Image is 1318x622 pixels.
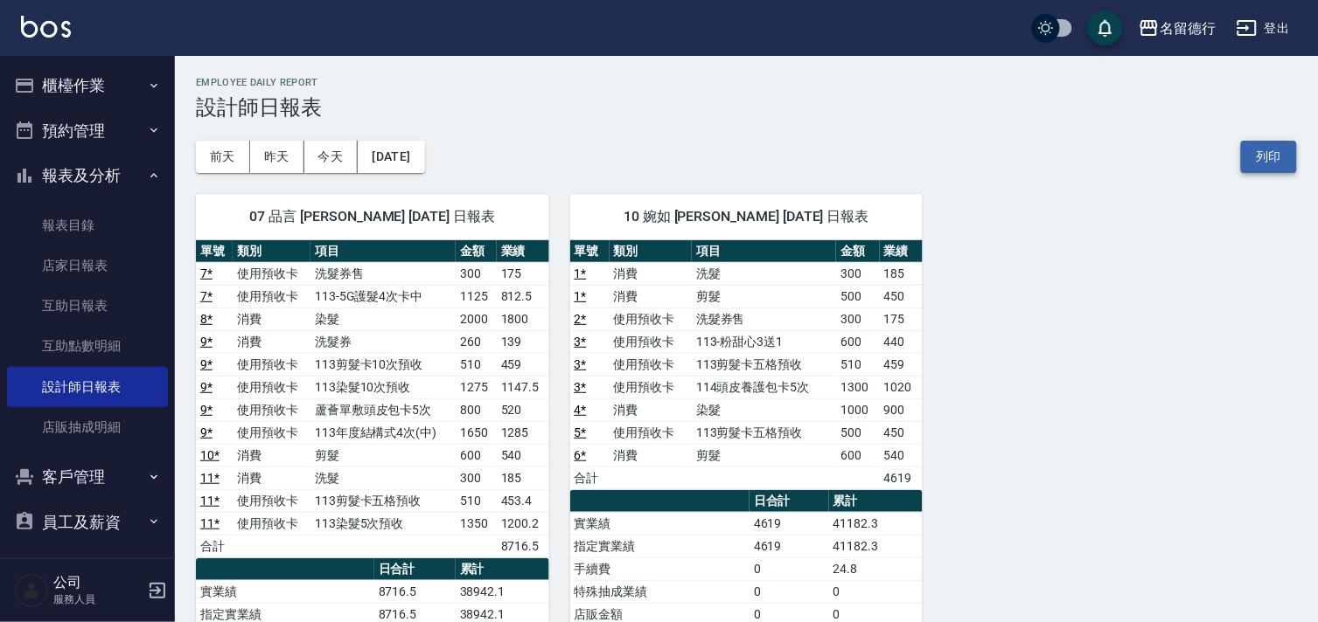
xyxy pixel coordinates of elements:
[880,444,924,466] td: 540
[358,141,424,173] button: [DATE]
[456,398,497,421] td: 800
[836,262,880,285] td: 300
[196,95,1297,120] h3: 設計師日報表
[497,285,549,308] td: 812.5
[880,376,924,398] td: 1020
[880,240,924,263] th: 業績
[21,16,71,38] img: Logo
[310,285,456,308] td: 113-5G護髮4次卡中
[196,580,374,603] td: 實業績
[497,376,549,398] td: 1147.5
[233,444,310,466] td: 消費
[750,557,829,580] td: 0
[1230,12,1297,45] button: 登出
[233,489,310,512] td: 使用預收卡
[570,466,610,489] td: 合計
[53,574,143,591] h5: 公司
[310,308,456,330] td: 染髮
[217,208,528,225] span: 07 品言 [PERSON_NAME] [DATE] 日報表
[7,326,168,366] a: 互助點數明細
[456,353,497,376] td: 510
[456,421,497,444] td: 1650
[7,367,168,407] a: 設計師日報表
[692,285,836,308] td: 剪髮
[310,240,456,263] th: 項目
[310,330,456,353] td: 洗髮券
[497,240,549,263] th: 業績
[880,308,924,330] td: 175
[456,489,497,512] td: 510
[7,245,168,286] a: 店家日報表
[836,353,880,376] td: 510
[7,108,168,154] button: 預約管理
[692,308,836,330] td: 洗髮券售
[497,535,549,557] td: 8716.5
[880,330,924,353] td: 440
[497,262,549,285] td: 175
[880,262,924,285] td: 185
[456,262,497,285] td: 300
[570,557,750,580] td: 手續費
[497,466,549,489] td: 185
[456,466,497,489] td: 300
[750,535,829,557] td: 4619
[310,262,456,285] td: 洗髮券售
[7,544,168,590] button: 商品管理
[53,591,143,607] p: 服務人員
[610,285,692,308] td: 消費
[233,466,310,489] td: 消費
[7,454,168,500] button: 客戶管理
[836,240,880,263] th: 金額
[692,262,836,285] td: 洗髮
[310,398,456,421] td: 蘆薈單敷頭皮包卡5次
[374,580,456,603] td: 8716.5
[456,285,497,308] td: 1125
[304,141,359,173] button: 今天
[497,421,549,444] td: 1285
[7,407,168,447] a: 店販抽成明細
[310,512,456,535] td: 113染髮5次預收
[14,573,49,608] img: Person
[233,421,310,444] td: 使用預收卡
[310,444,456,466] td: 剪髮
[570,535,750,557] td: 指定實業績
[836,376,880,398] td: 1300
[750,512,829,535] td: 4619
[880,398,924,421] td: 900
[7,153,168,198] button: 報表及分析
[456,444,497,466] td: 600
[836,308,880,330] td: 300
[1241,141,1297,173] button: 列印
[1132,10,1223,46] button: 名留德行
[836,421,880,444] td: 500
[692,240,836,263] th: 項目
[610,376,692,398] td: 使用預收卡
[880,466,924,489] td: 4619
[233,398,310,421] td: 使用預收卡
[750,490,829,513] th: 日合計
[836,330,880,353] td: 600
[880,353,924,376] td: 459
[497,353,549,376] td: 459
[310,466,456,489] td: 洗髮
[497,330,549,353] td: 139
[233,308,310,330] td: 消費
[497,308,549,330] td: 1800
[233,353,310,376] td: 使用預收卡
[310,421,456,444] td: 113年度結構式4次(中)
[7,63,168,108] button: 櫃檯作業
[497,398,549,421] td: 520
[692,398,836,421] td: 染髮
[250,141,304,173] button: 昨天
[692,444,836,466] td: 剪髮
[497,444,549,466] td: 540
[196,77,1297,88] h2: Employee Daily Report
[233,376,310,398] td: 使用預收卡
[570,512,750,535] td: 實業績
[880,421,924,444] td: 450
[456,330,497,353] td: 260
[829,512,924,535] td: 41182.3
[196,535,233,557] td: 合計
[836,285,880,308] td: 500
[7,205,168,245] a: 報表目錄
